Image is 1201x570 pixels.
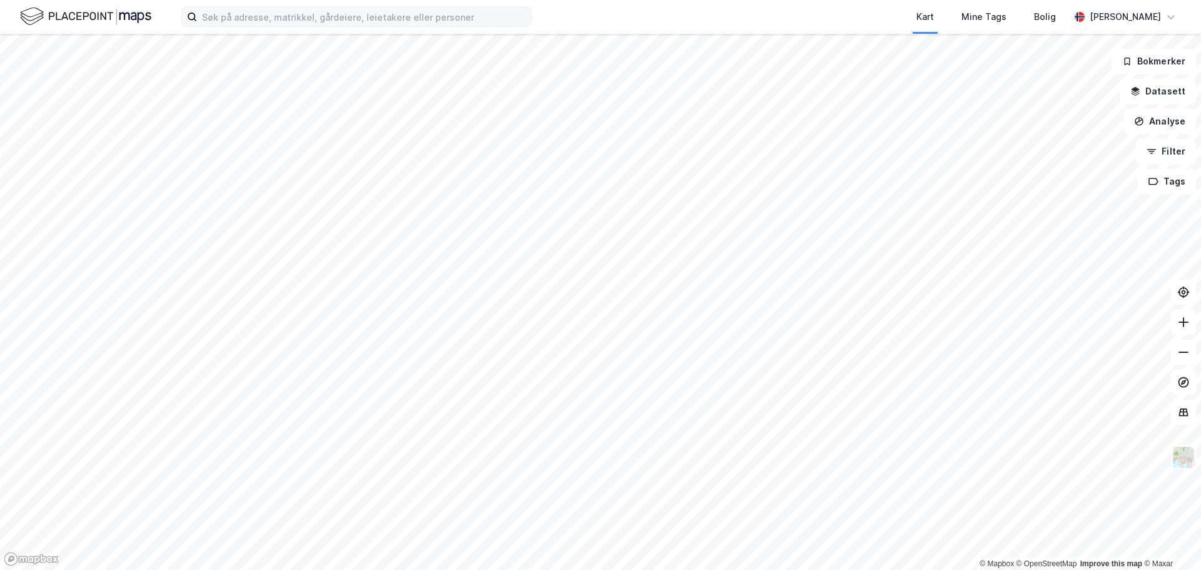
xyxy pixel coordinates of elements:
div: [PERSON_NAME] [1090,9,1161,24]
img: logo.f888ab2527a4732fd821a326f86c7f29.svg [20,6,151,28]
div: Mine Tags [961,9,1006,24]
div: Kontrollprogram for chat [1138,510,1201,570]
div: Kart [916,9,934,24]
iframe: Chat Widget [1138,510,1201,570]
input: Søk på adresse, matrikkel, gårdeiere, leietakere eller personer [197,8,531,26]
div: Bolig [1034,9,1056,24]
